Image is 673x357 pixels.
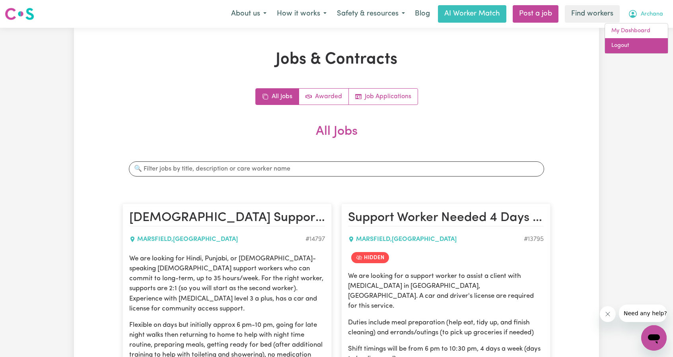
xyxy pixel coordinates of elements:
[513,5,558,23] a: Post a job
[305,235,325,244] div: Job ID #14797
[623,6,668,22] button: My Account
[5,6,48,12] span: Need any help?
[332,6,410,22] button: Safety & resources
[605,23,668,39] a: My Dashboard
[605,23,668,54] div: My Account
[605,38,668,53] a: Logout
[129,254,325,314] p: We are looking for Hindi, Punjabi, or [DEMOGRAPHIC_DATA]-speaking [DEMOGRAPHIC_DATA] support work...
[348,318,544,338] p: Duties include meal preparation (help eat, tidy up, and finish cleaning) and errands/outings (to ...
[600,306,616,322] iframe: Close message
[351,252,389,263] span: Job is hidden
[348,210,544,226] h2: Support Worker Needed 4 Days A Week In Marsfield, NSW
[5,5,34,23] a: Careseekers logo
[272,6,332,22] button: How it works
[348,271,544,311] p: We are looking for a support worker to assist a client with [MEDICAL_DATA] in [GEOGRAPHIC_DATA], ...
[348,235,524,244] div: MARSFIELD , [GEOGRAPHIC_DATA]
[410,5,435,23] a: Blog
[129,161,544,177] input: 🔍 Filter jobs by title, description or care worker name
[619,305,667,322] iframe: Message from company
[438,5,506,23] a: AI Worker Match
[129,210,325,226] h2: Male Support Worker Needed In Marsfield, NSW
[129,235,305,244] div: MARSFIELD , [GEOGRAPHIC_DATA]
[641,10,663,19] span: Archana
[641,325,667,351] iframe: Button to launch messaging window
[123,124,550,152] h2: All Jobs
[256,89,299,105] a: All jobs
[226,6,272,22] button: About us
[123,50,550,69] h1: Jobs & Contracts
[565,5,620,23] a: Find workers
[5,7,34,21] img: Careseekers logo
[349,89,418,105] a: Job applications
[299,89,349,105] a: Active jobs
[524,235,544,244] div: Job ID #13795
